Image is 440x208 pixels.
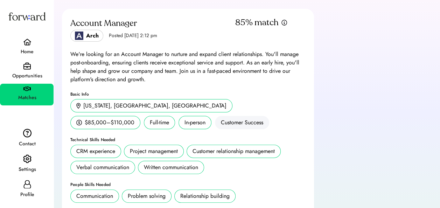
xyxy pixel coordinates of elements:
div: Contact [1,140,54,148]
div: Home [1,48,54,56]
div: Technical Skills Needed [70,138,306,142]
div: Arch [86,32,99,40]
div: Full-time [144,116,175,129]
img: home.svg [23,39,32,46]
div: Written communication [144,163,198,172]
div: Customer Success [215,116,269,129]
div: Customer relationship management [193,147,275,155]
img: Logo_Blue_1.png [75,32,83,40]
div: Matches [1,93,54,102]
div: Settings [1,165,54,174]
div: CRM experience [76,147,115,155]
div: $85,000–$110,000 [85,118,134,127]
div: Verbal communication [76,163,129,172]
div: Problem solving [128,192,166,200]
div: In-person [179,116,211,129]
img: contact.svg [23,129,32,138]
div: Posted [DATE] 2:12 pm [109,32,157,39]
img: money.svg [76,119,82,126]
div: People Skills Needed [70,182,306,187]
div: Basic Info [70,92,306,96]
div: We're looking for an Account Manager to nurture and expand client relationships. You'll manage po... [70,50,306,84]
div: 85% match [235,17,278,28]
div: Project management [130,147,178,155]
div: Profile [1,190,54,199]
div: Account Manager [70,18,233,29]
div: Opportunities [1,72,54,80]
div: Relationship building [180,192,230,200]
img: Forward logo [7,6,47,27]
div: [US_STATE], [GEOGRAPHIC_DATA], [GEOGRAPHIC_DATA] [83,102,226,110]
img: settings.svg [23,154,32,164]
img: location.svg [76,103,81,109]
img: briefcase.svg [23,62,31,70]
div: Communication [76,192,113,200]
img: handshake.svg [23,86,31,91]
img: info.svg [281,19,287,26]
